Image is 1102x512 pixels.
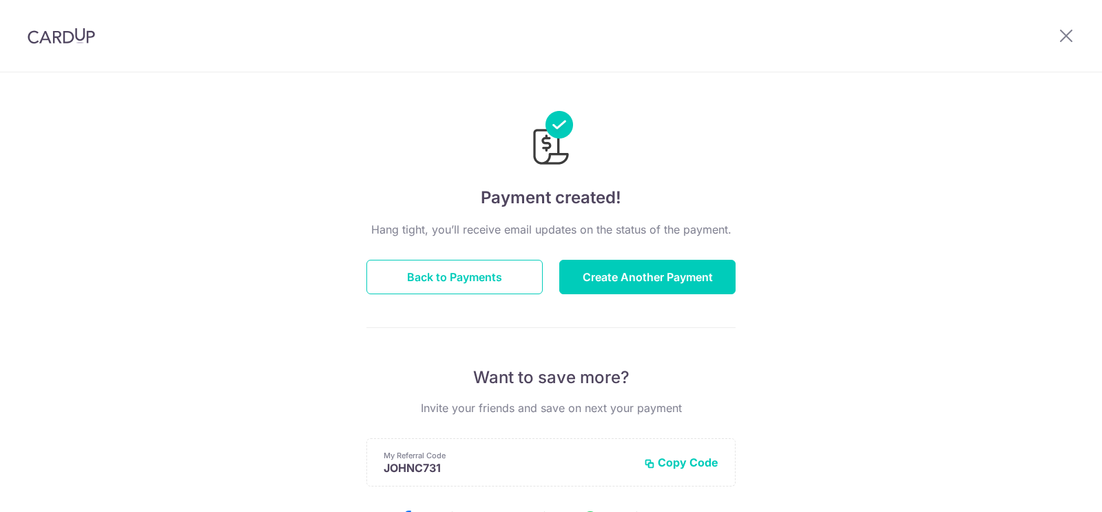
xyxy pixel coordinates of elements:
[28,28,95,44] img: CardUp
[366,185,736,210] h4: Payment created!
[366,221,736,238] p: Hang tight, you’ll receive email updates on the status of the payment.
[366,367,736,389] p: Want to save more?
[384,450,633,461] p: My Referral Code
[559,260,736,294] button: Create Another Payment
[384,461,633,475] p: JOHNC731
[644,455,718,469] button: Copy Code
[366,400,736,416] p: Invite your friends and save on next your payment
[366,260,543,294] button: Back to Payments
[529,111,573,169] img: Payments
